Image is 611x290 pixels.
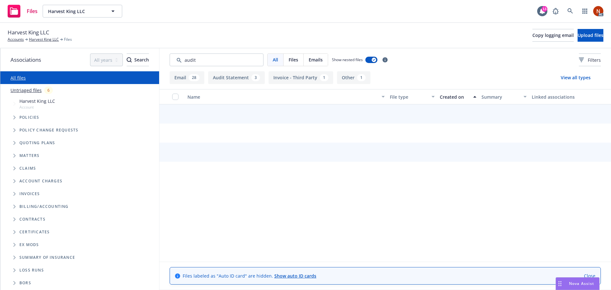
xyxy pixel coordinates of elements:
[332,57,363,62] span: Show nested files
[390,94,428,100] div: File type
[183,272,316,279] span: Files labeled as "Auto ID card" are hidden.
[337,71,370,84] button: Other
[19,217,46,221] span: Contracts
[19,243,39,247] span: Ex Mods
[556,278,564,290] div: Drag to move
[437,89,479,104] button: Created on
[44,87,53,94] div: 6
[564,5,577,18] a: Search
[529,89,579,104] button: Linked associations
[320,74,328,81] div: 1
[551,71,601,84] button: View all types
[274,273,316,279] a: Show auto ID cards
[579,53,601,66] button: Filters
[127,53,149,66] button: SearchSearch
[19,128,78,132] span: Policy change requests
[269,71,333,84] button: Invoice - Third Party
[357,74,366,81] div: 1
[0,200,159,289] div: Folder Tree Example
[387,89,437,104] button: File type
[542,6,547,12] div: 13
[532,32,574,38] span: Copy logging email
[309,56,323,63] span: Emails
[569,281,594,286] span: Nova Assist
[549,5,562,18] a: Report a Bug
[19,154,39,158] span: Matters
[8,37,24,42] a: Accounts
[481,94,519,100] div: Summary
[19,98,55,104] span: Harvest King LLC
[19,268,44,272] span: Loss Runs
[11,75,26,81] a: All files
[185,89,387,104] button: Name
[532,29,574,42] button: Copy logging email
[43,5,122,18] button: Harvest King LLC
[5,2,40,20] a: Files
[19,116,39,119] span: Policies
[170,53,263,66] input: Search by keyword...
[578,29,603,42] button: Upload files
[19,256,75,259] span: Summary of insurance
[11,56,41,64] span: Associations
[189,74,200,81] div: 28
[19,205,69,209] span: Billing/Accounting
[273,56,278,63] span: All
[127,54,149,66] div: Search
[27,9,38,14] span: Files
[48,8,103,15] span: Harvest King LLC
[127,57,132,62] svg: Search
[588,57,601,63] span: Filters
[289,56,298,63] span: Files
[0,96,159,200] div: Tree Example
[19,281,31,285] span: BORs
[251,74,260,81] div: 3
[532,94,577,100] div: Linked associations
[556,277,600,290] button: Nova Assist
[479,89,529,104] button: Summary
[172,94,179,100] input: Select all
[208,71,265,84] button: Audit Statement
[579,5,591,18] a: Switch app
[19,104,55,110] span: Account
[64,37,72,42] span: Files
[579,57,601,63] span: Filters
[440,94,469,100] div: Created on
[19,166,36,170] span: Claims
[578,32,603,38] span: Upload files
[8,28,49,37] span: Harvest King LLC
[170,71,204,84] button: Email
[187,94,378,100] div: Name
[19,230,50,234] span: Certificates
[19,179,62,183] span: Account charges
[19,192,40,196] span: Invoices
[584,272,595,279] a: Close
[593,6,603,16] img: photo
[29,37,59,42] a: Harvest King LLC
[11,87,42,94] a: Untriaged files
[19,141,55,145] span: Quoting plans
